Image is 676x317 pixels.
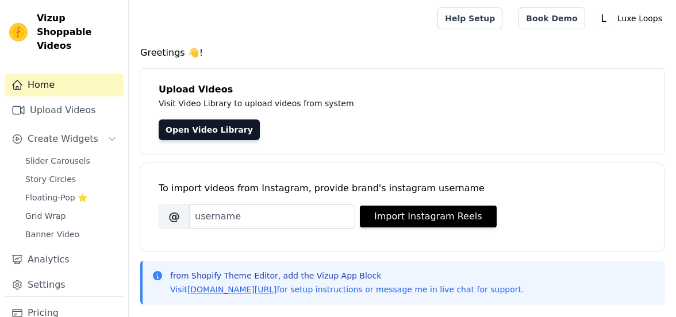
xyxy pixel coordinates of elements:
button: Import Instagram Reels [360,206,497,227]
button: L Luxe Loops [594,8,667,29]
span: Banner Video [25,229,79,240]
a: Grid Wrap [18,208,124,224]
a: Home [5,74,124,96]
a: Settings [5,273,124,296]
span: Grid Wrap [25,210,66,222]
p: Luxe Loops [613,8,667,29]
span: Floating-Pop ⭐ [25,192,87,203]
h4: Greetings 👋! [140,46,665,60]
a: Analytics [5,248,124,271]
button: Create Widgets [5,127,124,150]
span: Slider Carousels [25,155,90,167]
a: Book Demo [518,7,585,29]
a: Help Setup [437,7,502,29]
a: [DOMAIN_NAME][URL] [187,285,277,294]
text: L [601,13,606,24]
span: Vizup Shoppable Videos [37,11,119,53]
h4: Upload Videos [159,83,646,96]
span: Story Circles [25,173,76,185]
a: Story Circles [18,171,124,187]
div: To import videos from Instagram, provide brand's instagram username [159,181,646,195]
p: from Shopify Theme Editor, add the Vizup App Block [170,270,524,281]
a: Banner Video [18,226,124,242]
p: Visit for setup instructions or message me in live chat for support. [170,284,524,295]
a: Open Video Library [159,119,260,140]
p: Visit Video Library to upload videos from system [159,96,646,110]
input: username [190,204,355,229]
span: Create Widgets [28,132,98,146]
a: Upload Videos [5,99,124,122]
a: Floating-Pop ⭐ [18,190,124,206]
span: @ [159,204,190,229]
img: Vizup [9,23,28,41]
a: Slider Carousels [18,153,124,169]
